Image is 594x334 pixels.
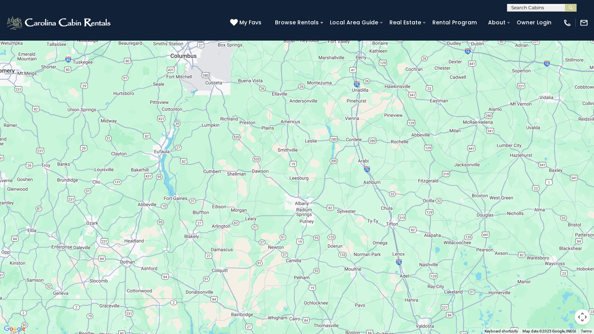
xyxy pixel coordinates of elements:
img: mail-regular-white.png [580,19,588,27]
a: Browse Rentals [271,17,323,29]
img: phone-regular-white.png [563,19,572,27]
a: About [484,17,509,29]
img: White-1-2.png [6,15,113,31]
span: My Favs [239,19,261,27]
a: Rental Program [428,17,481,29]
a: Owner Login [513,17,555,29]
a: Local Area Guide [326,17,382,29]
a: My Favs [230,19,263,27]
a: Real Estate [386,17,425,29]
